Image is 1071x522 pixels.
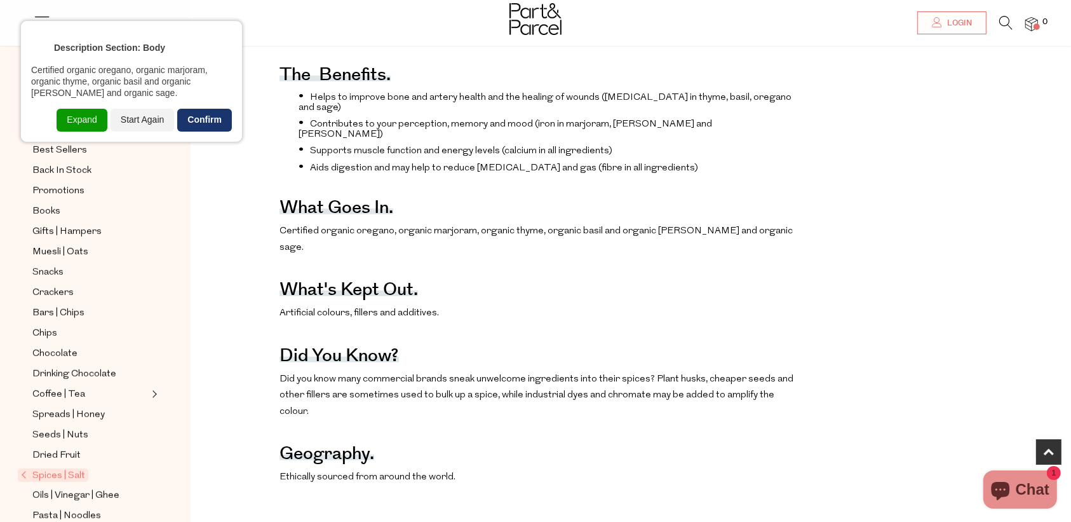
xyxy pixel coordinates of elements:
div: Description Section: Body [54,42,165,53]
a: Coffee | Tea [32,387,148,402]
a: Login [917,11,987,34]
p: Ethically sourced from around the world. [280,469,794,486]
a: Promotions [32,183,148,199]
a: Spreads | Honey [32,407,148,423]
p: Certified organic oregano, organic marjoram, organic thyme, organic basil and organic [PERSON_NAM... [280,223,794,256]
a: Chips [32,326,148,341]
span: Best Sellers [32,143,87,158]
li: Contributes to your perception, memory and mood (iron in marjoram, [PERSON_NAME] and [PERSON_NAME]) [299,117,794,139]
span: Back In Stock [32,163,91,179]
div: < [31,39,44,57]
a: Bars | Chips [32,305,148,321]
div: Expand [57,109,107,132]
span: Oils | Vinegar | Ghee [32,488,119,504]
h4: What's kept out. [280,287,418,296]
a: Books [32,203,148,219]
a: Gifts | Hampers [32,224,148,240]
li: Aids digestion and may help to reduce [MEDICAL_DATA] and gas (fibre in all ingredients) [299,161,794,174]
span: Chips [32,326,57,341]
button: Expand/Collapse Coffee | Tea [149,387,158,402]
span: Chocolate [32,347,77,362]
span: Promotions [32,184,84,199]
a: Back In Stock [32,163,148,179]
a: Best Sellers [32,142,148,158]
a: Crackers [32,285,148,301]
div: Confirm [177,109,232,132]
span: Spices | Salt [18,469,88,482]
a: Spices | Salt [21,468,148,483]
h4: Did you know? [280,354,399,362]
a: Oils | Vinegar | Ghee [32,488,148,504]
span: Crackers [32,285,74,301]
span: Snacks [32,265,64,280]
span: Drinking Chocolate [32,367,116,382]
span: Login [944,18,972,29]
span: 0 [1039,17,1051,28]
li: Supports muscle function and energy levels (calcium in all ingredients) [299,144,794,156]
h4: Geography. [280,451,374,460]
li: Helps to improve bone and artery health and the healing of wounds ([MEDICAL_DATA] in thyme, basil... [299,90,794,113]
span: Bars | Chips [32,306,84,321]
a: Chocolate [32,346,148,362]
span: Books [32,204,60,219]
span: Seeds | Nuts [32,428,88,443]
h4: The benefits. [280,72,391,81]
h4: What goes in. [280,205,393,214]
a: Snacks [32,264,148,280]
span: Coffee | Tea [32,387,85,402]
a: 0 [1025,17,1038,31]
span: Muesli | Oats [32,245,88,260]
div: Start Again [111,109,175,132]
div: Certified organic oregano, organic marjoram, organic thyme, organic basil and organic [PERSON_NAM... [31,64,232,99]
img: Part&Parcel [509,3,562,35]
span: Gifts | Hampers [32,224,102,240]
p: Artificial colours, fillers and additives. [280,305,794,322]
a: Drinking Chocolate [32,366,148,382]
a: Dried Fruit [32,448,148,464]
a: Seeds | Nuts [32,427,148,443]
inbox-online-store-chat: Shopify online store chat [980,470,1061,512]
p: Did you know many commercial brands sneak unwelcome ingredients into their spices? Plant husks, c... [280,371,794,420]
span: Spreads | Honey [32,408,105,423]
a: Muesli | Oats [32,244,148,260]
span: Dried Fruit [32,448,81,464]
